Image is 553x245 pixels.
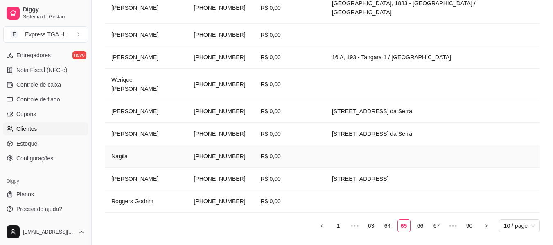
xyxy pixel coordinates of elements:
[254,100,325,123] td: R$ 0,00
[16,190,34,198] span: Planos
[365,219,378,232] li: 63
[332,220,345,232] a: 1
[3,152,88,165] a: Configurações
[3,222,88,242] button: [EMAIL_ADDRESS][DOMAIN_NAME]
[16,110,36,118] span: Cupons
[254,24,325,46] td: R$ 0,00
[3,108,88,121] a: Cupons
[254,69,325,100] td: R$ 0,00
[463,220,476,232] a: 90
[325,123,540,145] td: [STREET_ADDRESS] da Serra
[479,219,492,232] button: right
[25,30,69,38] div: Express TGA H ...
[332,219,345,232] li: 1
[3,26,88,43] button: Select a team
[348,219,361,232] li: Previous 5 Pages
[16,205,62,213] span: Precisa de ajuda?
[16,154,53,162] span: Configurações
[430,219,443,232] li: 67
[254,123,325,145] td: R$ 0,00
[381,220,394,232] a: 64
[254,46,325,69] td: R$ 0,00
[397,219,411,232] li: 65
[16,51,51,59] span: Entregadores
[320,223,325,228] span: left
[187,123,254,145] td: [PHONE_NUMBER]
[187,69,254,100] td: [PHONE_NUMBER]
[187,100,254,123] td: [PHONE_NUMBER]
[431,220,443,232] a: 67
[463,219,476,232] li: 90
[3,93,88,106] a: Controle de fiado
[3,202,88,216] a: Precisa de ajuda?
[10,30,18,38] span: E
[105,100,187,123] td: [PERSON_NAME]
[16,139,37,148] span: Estoque
[325,46,540,69] td: 16 A, 193 - Tangara 1 / [GEOGRAPHIC_DATA]
[398,220,410,232] a: 65
[187,24,254,46] td: [PHONE_NUMBER]
[23,229,75,235] span: [EMAIL_ADDRESS][DOMAIN_NAME]
[23,6,85,13] span: Diggy
[105,69,187,100] td: Werique [PERSON_NAME]
[254,168,325,190] td: R$ 0,00
[414,219,427,232] li: 66
[105,168,187,190] td: [PERSON_NAME]
[499,219,540,232] div: Page Size
[3,3,88,23] a: DiggySistema de Gestão
[316,219,329,232] li: Previous Page
[348,219,361,232] span: •••
[3,49,88,62] a: Entregadoresnovo
[105,46,187,69] td: [PERSON_NAME]
[3,188,88,201] a: Planos
[187,168,254,190] td: [PHONE_NUMBER]
[105,145,187,168] td: Nágila
[105,190,187,213] td: Roggers Godrim
[16,95,60,103] span: Controle de fiado
[3,137,88,150] a: Estoque
[3,122,88,135] a: Clientes
[16,66,67,74] span: Nota Fiscal (NFC-e)
[105,24,187,46] td: [PERSON_NAME]
[3,63,88,76] a: Nota Fiscal (NFC-e)
[187,145,254,168] td: [PHONE_NUMBER]
[447,219,460,232] span: •••
[16,81,61,89] span: Controle de caixa
[325,168,540,190] td: [STREET_ADDRESS]
[316,219,329,232] button: left
[23,13,85,20] span: Sistema de Gestão
[447,219,460,232] li: Next 5 Pages
[414,220,427,232] a: 66
[479,219,492,232] li: Next Page
[365,220,377,232] a: 63
[187,46,254,69] td: [PHONE_NUMBER]
[254,145,325,168] td: R$ 0,00
[187,190,254,213] td: [PHONE_NUMBER]
[3,78,88,91] a: Controle de caixa
[325,100,540,123] td: [STREET_ADDRESS] da Serra
[254,190,325,213] td: R$ 0,00
[504,220,535,232] span: 10 / page
[381,219,394,232] li: 64
[3,175,88,188] div: Diggy
[105,123,187,145] td: [PERSON_NAME]
[16,125,37,133] span: Clientes
[483,223,488,228] span: right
